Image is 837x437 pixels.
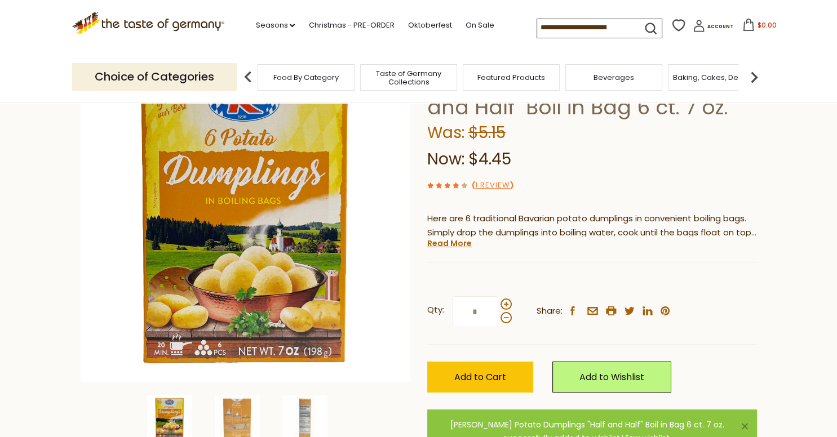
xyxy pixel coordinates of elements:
[537,304,563,318] span: Share:
[308,19,394,32] a: Christmas - PRE-ORDER
[552,362,671,393] a: Add to Wishlist
[468,148,511,170] span: $4.45
[237,66,259,88] img: previous arrow
[452,296,498,327] input: Qty:
[427,148,464,170] label: Now:
[743,66,765,88] img: next arrow
[364,69,454,86] a: Taste of Germany Collections
[477,73,545,82] a: Featured Products
[408,19,451,32] a: Oktoberfest
[741,423,748,430] a: ×
[472,180,513,190] span: ( )
[454,371,506,384] span: Add to Cart
[427,69,757,120] h1: Dr. Knoll Potato Dumplings "Half and Half" Boil in Bag 6 ct. 7 oz.
[81,53,410,382] img: Dr. Knoll Potato Dumplings "Half and Half" Boil in Bag
[427,122,464,144] label: Was:
[468,122,506,144] span: $5.15
[427,362,533,393] button: Add to Cart
[757,20,776,30] span: $0.00
[427,303,444,317] strong: Qty:
[427,238,472,249] a: Read More
[594,73,634,82] a: Beverages
[72,63,237,91] p: Choice of Categories
[475,180,510,191] a: 1 Review
[707,24,733,30] span: Account
[273,73,339,82] a: Food By Category
[465,19,494,32] a: On Sale
[693,20,733,36] a: Account
[255,19,295,32] a: Seasons
[427,212,757,240] p: Here are 6 traditional Bavarian potato dumplings in convenient boiling bags. Simply drop the dump...
[736,19,783,35] button: $0.00
[673,73,760,82] a: Baking, Cakes, Desserts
